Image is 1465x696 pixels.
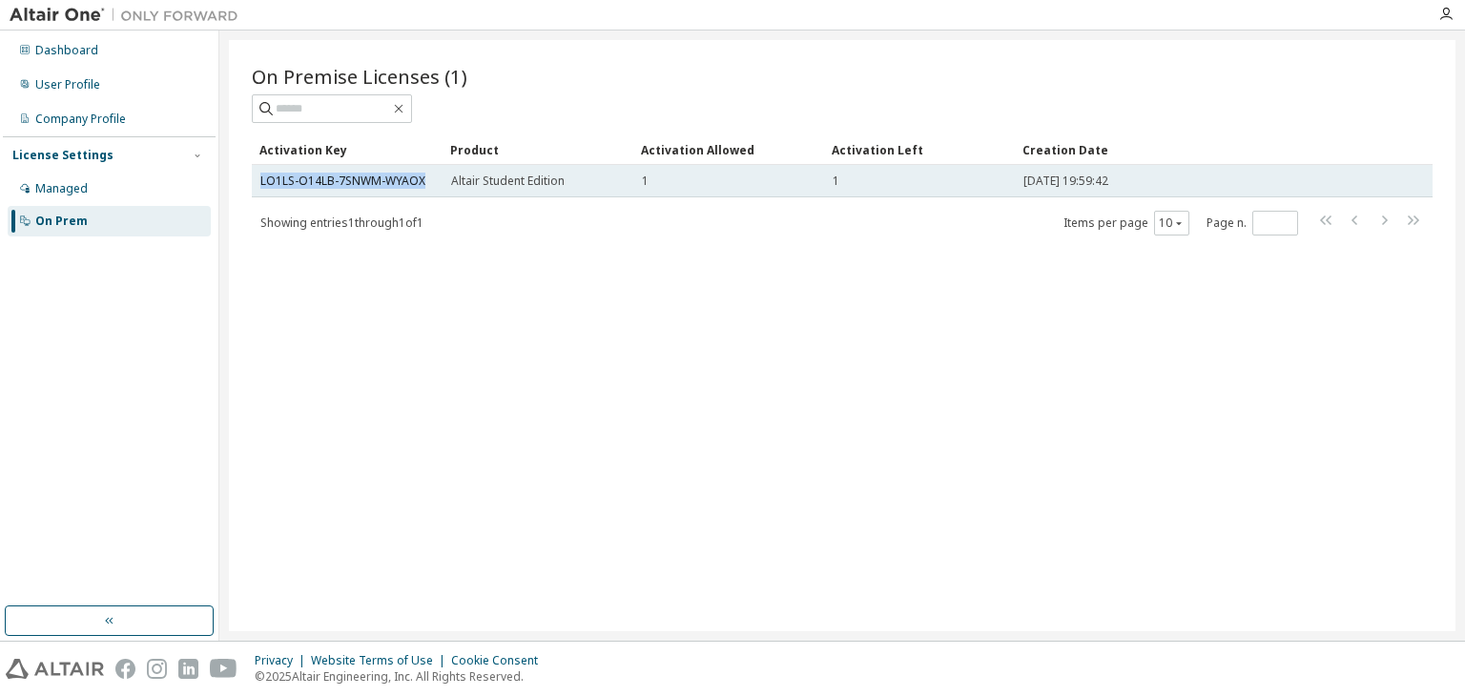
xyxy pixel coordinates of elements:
img: facebook.svg [115,659,135,679]
div: Website Terms of Use [311,653,451,668]
div: Activation Key [259,134,435,165]
div: Company Profile [35,112,126,127]
div: Dashboard [35,43,98,58]
div: On Prem [35,214,88,229]
div: User Profile [35,77,100,92]
p: © 2025 Altair Engineering, Inc. All Rights Reserved. [255,668,549,685]
img: altair_logo.svg [6,659,104,679]
span: On Premise Licenses (1) [252,63,467,90]
button: 10 [1159,215,1185,231]
img: instagram.svg [147,659,167,679]
a: LO1LS-O14LB-7SNWM-WYAOX [260,173,425,189]
span: Items per page [1063,211,1189,235]
span: Page n. [1207,211,1298,235]
div: Privacy [255,653,311,668]
span: 1 [642,174,649,189]
div: Creation Date [1022,134,1349,165]
span: Showing entries 1 through 1 of 1 [260,215,423,231]
img: linkedin.svg [178,659,198,679]
div: License Settings [12,148,113,163]
div: Cookie Consent [451,653,549,668]
span: 1 [833,174,839,189]
div: Managed [35,181,88,196]
span: [DATE] 19:59:42 [1023,174,1108,189]
span: Altair Student Edition [451,174,565,189]
img: youtube.svg [210,659,237,679]
div: Activation Left [832,134,1007,165]
img: Altair One [10,6,248,25]
div: Product [450,134,626,165]
div: Activation Allowed [641,134,816,165]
